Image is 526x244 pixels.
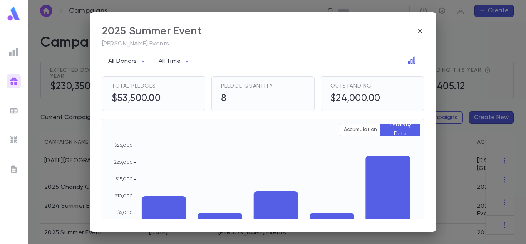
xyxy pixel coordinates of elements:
tspan: $20,000 [114,160,133,165]
p: All Time [159,57,181,65]
button: All Donors [102,54,152,69]
h5: $53,500.00 [112,93,161,104]
tspan: $15,000 [116,177,133,182]
img: letters_grey.7941b92b52307dd3b8a917253454ce1c.svg [9,165,18,174]
button: All Time [152,54,196,69]
button: Open in Data Center [405,54,418,66]
img: campaigns_gradient.17ab1fa96dd0f67c2e976ce0b3818124.svg [9,77,18,86]
img: reports_grey.c525e4749d1bce6a11f5fe2a8de1b229.svg [9,47,18,57]
h5: 8 [221,93,273,104]
h5: $24,000.00 [330,93,380,104]
img: imports_grey.530a8a0e642e233f2baf0ef88e8c9fcb.svg [9,135,18,145]
tspan: $10,000 [115,194,133,199]
div: 2025 Summer Event [102,25,201,38]
tspan: $25,000 [114,143,133,148]
p: [PERSON_NAME] Events [102,40,424,48]
span: Total Pledges [112,83,156,89]
button: Totals By Date [380,124,420,136]
p: All Donors [108,57,137,65]
span: Pledge Quantity [221,83,273,89]
img: batches_grey.339ca447c9d9533ef1741baa751efc33.svg [9,106,18,115]
tspan: $5,000 [117,210,133,215]
button: Accumulation [340,124,380,136]
img: logo [6,6,22,21]
span: Outstanding [330,83,372,89]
